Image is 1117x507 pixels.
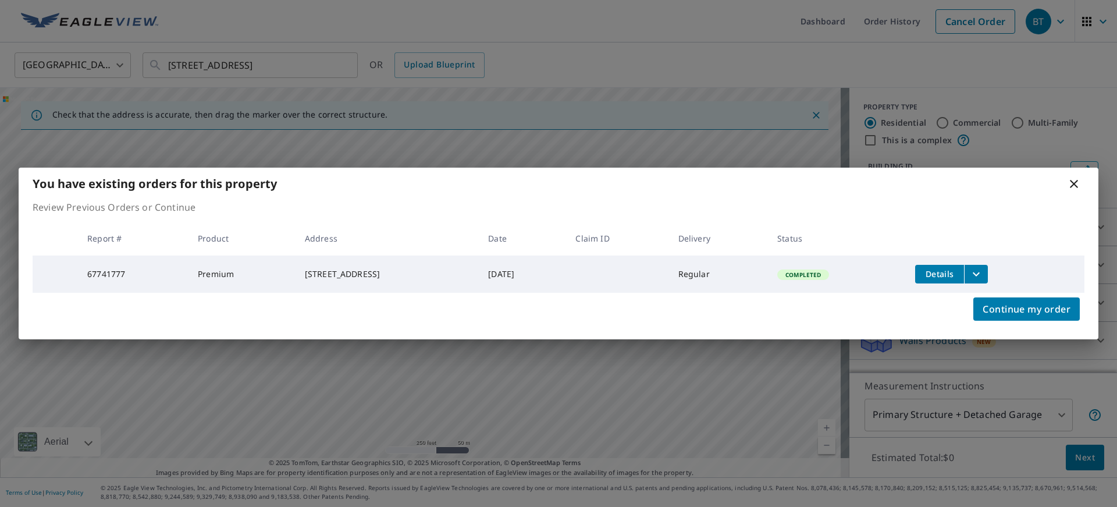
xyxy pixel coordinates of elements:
button: detailsBtn-67741777 [915,265,964,283]
th: Date [479,221,566,256]
span: Continue my order [983,301,1070,317]
span: Details [922,268,957,279]
div: [STREET_ADDRESS] [305,268,469,280]
th: Product [188,221,296,256]
td: [DATE] [479,256,566,293]
b: You have existing orders for this property [33,176,277,192]
p: Review Previous Orders or Continue [33,200,1084,214]
th: Address [296,221,479,256]
button: filesDropdownBtn-67741777 [964,265,988,283]
td: 67741777 [78,256,188,293]
span: Completed [778,271,828,279]
th: Claim ID [566,221,668,256]
button: Continue my order [973,297,1080,321]
td: Regular [669,256,768,293]
th: Delivery [669,221,768,256]
th: Status [768,221,906,256]
th: Report # [78,221,188,256]
td: Premium [188,256,296,293]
